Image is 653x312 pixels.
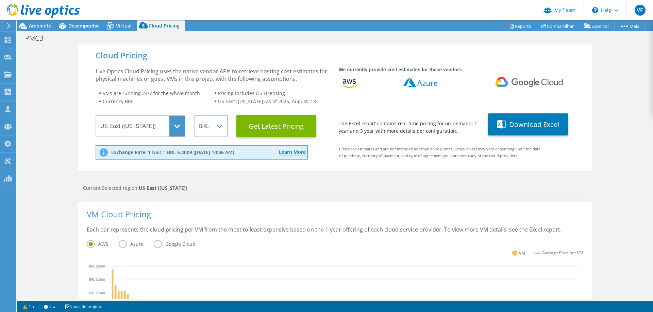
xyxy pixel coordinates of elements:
span: US East ([US_STATE]) as of 2025, August, 18 [218,98,316,105]
span: VMs are running 24/7 for the whole month [103,90,200,96]
strong: US East ([US_STATE]) [139,185,187,191]
a: Mais [614,21,644,31]
div: Cloud Pricing [96,52,574,59]
button: Download Excel [488,113,568,135]
a: Compartilhar [536,21,579,31]
strong: We currently provide cost estimates for these vendors: [339,67,463,72]
div: VM Cloud Pricing [87,210,583,226]
button: Get Latest Pricing [236,115,316,137]
span: Desempenho [68,22,99,29]
a: Reports [504,21,536,31]
span: VF [635,5,646,16]
span: Ambiente [29,22,51,29]
span: Cloud Pricing [149,22,180,29]
label: Azure [119,240,154,248]
text: BRL 2,500 [89,290,105,295]
text: BRL 3,000 [89,277,105,282]
span: Pricing includes OS Licensing [218,90,285,96]
div: Live Optics Cloud Pricing uses the native vendor APIs to retrieve hosting cost estimates for phys... [96,68,330,82]
a: Exportar [579,21,615,31]
span: Virtual [116,22,132,29]
text: BRL 3,500 [89,264,105,269]
span: Average Price per VM [542,249,583,257]
label: AWS [87,240,119,248]
label: Google Cloud [154,240,206,248]
div: Prices are estimates and are not intended as actual price quotes. Actual prices may vary dependin... [328,146,543,164]
p: Exchange Rate: 1 USD = BRL 5.4009 ([DATE] 10:36 AM) [111,149,234,155]
a: Notas do projeto [60,302,106,311]
svg: \n [592,7,598,13]
span: Currency: BRL [103,98,133,105]
span: VM [519,249,525,257]
div: The Excel report contains real-time pricing for on-demand, 1 year and 3 year with more details pe... [339,120,480,135]
div: Current Selected region: [83,184,588,192]
h1: PMCB [22,35,54,42]
a: Learn More [279,149,306,156]
div: Each bar represents the cloud pricing per VM from the most to least expensive based on the 1-year... [87,226,583,240]
a: 2 [39,302,60,311]
a: 1 [18,302,39,311]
